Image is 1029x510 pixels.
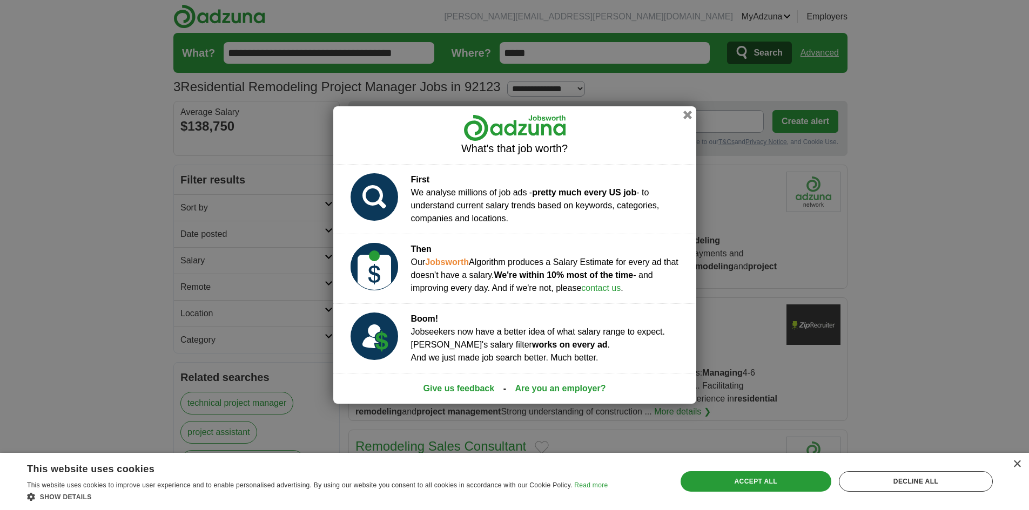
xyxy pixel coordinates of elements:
div: This website uses cookies [27,459,581,475]
div: Accept all [681,471,831,492]
div: We analyse millions of job ads - - to understand current salary trends based on keywords, categor... [411,173,688,225]
div: Our Algorithm produces a Salary Estimate for every ad that doesn't have a salary. - and improving... [411,243,688,295]
a: Are you an employer? [515,382,606,395]
span: Show details [40,493,92,501]
a: Read more, opens a new window [574,481,608,489]
strong: Jobsworth [425,257,469,267]
span: This website uses cookies to improve user experience and to enable personalised advertising. By u... [27,481,573,489]
div: Show details [27,491,608,502]
strong: We're within 10% most of the time [494,270,633,280]
h2: What's that job worth? [342,142,688,155]
a: contact us [581,283,621,293]
span: - [503,382,506,395]
img: salary_prediction_1.svg [351,173,398,221]
a: Give us feedback [423,382,495,395]
strong: First [411,175,430,184]
img: salary_prediction_3_USD.svg [351,312,398,360]
strong: works on every ad [532,340,608,349]
strong: Boom! [411,314,439,323]
strong: Then [411,244,432,254]
strong: pretty much every US job [532,188,636,197]
div: Jobseekers now have a better idea of what salary range to expect. [PERSON_NAME]'s salary filter .... [411,312,665,364]
div: Decline all [839,471,993,492]
img: salary_prediction_2_USD.svg [351,243,398,290]
div: Close [1013,460,1021,468]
